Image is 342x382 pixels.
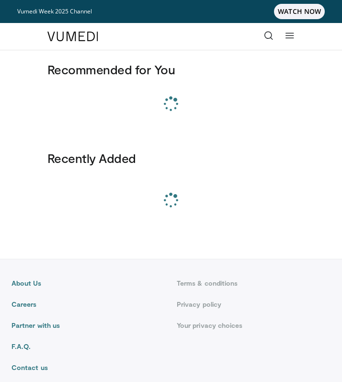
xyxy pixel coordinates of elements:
a: Careers [11,300,165,309]
a: About Us [11,278,165,288]
h3: Recently Added [47,150,295,166]
a: Terms & conditions [177,278,331,288]
a: Your privacy choices [177,321,331,330]
a: Privacy policy [177,300,331,309]
h3: Recommended for You [47,62,295,77]
a: Vumedi Week 2025 ChannelWATCH NOW [17,4,325,19]
span: WATCH NOW [274,4,325,19]
a: F.A.Q. [11,342,165,351]
a: Contact us [11,363,165,372]
a: Partner with us [11,321,165,330]
img: VuMedi Logo [47,32,98,41]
